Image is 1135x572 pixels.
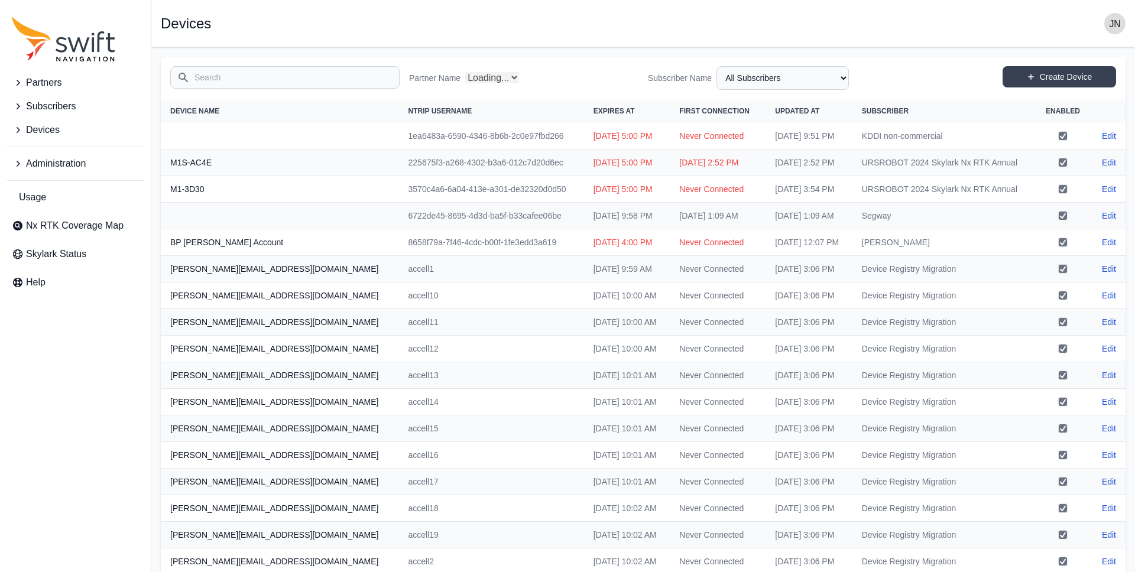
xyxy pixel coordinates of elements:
[766,495,852,522] td: [DATE] 3:06 PM
[670,203,766,229] td: [DATE] 1:09 AM
[584,389,670,415] td: [DATE] 10:01 AM
[1102,396,1116,408] a: Edit
[7,118,144,142] button: Devices
[766,256,852,282] td: [DATE] 3:06 PM
[670,176,766,203] td: Never Connected
[584,176,670,203] td: [DATE] 5:00 PM
[161,442,399,469] th: [PERSON_NAME][EMAIL_ADDRESS][DOMAIN_NAME]
[766,282,852,309] td: [DATE] 3:06 PM
[1102,183,1116,195] a: Edit
[170,66,400,89] input: Search
[1102,502,1116,514] a: Edit
[161,522,399,548] th: [PERSON_NAME][EMAIL_ADDRESS][DOMAIN_NAME]
[584,415,670,442] td: [DATE] 10:01 AM
[161,389,399,415] th: [PERSON_NAME][EMAIL_ADDRESS][DOMAIN_NAME]
[766,336,852,362] td: [DATE] 3:06 PM
[161,309,399,336] th: [PERSON_NAME][EMAIL_ADDRESS][DOMAIN_NAME]
[670,469,766,495] td: Never Connected
[670,389,766,415] td: Never Connected
[26,219,124,233] span: Nx RTK Coverage Map
[670,256,766,282] td: Never Connected
[766,522,852,548] td: [DATE] 3:06 PM
[670,415,766,442] td: Never Connected
[766,469,852,495] td: [DATE] 3:06 PM
[584,362,670,389] td: [DATE] 10:01 AM
[852,309,1035,336] td: Device Registry Migration
[161,336,399,362] th: [PERSON_NAME][EMAIL_ADDRESS][DOMAIN_NAME]
[399,256,584,282] td: accell1
[161,256,399,282] th: [PERSON_NAME][EMAIL_ADDRESS][DOMAIN_NAME]
[584,336,670,362] td: [DATE] 10:00 AM
[399,99,584,123] th: NTRIP Username
[161,17,211,31] h1: Devices
[584,123,670,149] td: [DATE] 5:00 PM
[1102,263,1116,275] a: Edit
[852,495,1035,522] td: Device Registry Migration
[670,229,766,256] td: Never Connected
[7,95,144,118] button: Subscribers
[26,275,46,290] span: Help
[26,76,61,90] span: Partners
[399,203,584,229] td: 6722de45-8695-4d3d-ba5f-b33cafee06be
[399,149,584,176] td: 225675f3-a268-4302-b3a6-012c7d20d6ec
[766,229,852,256] td: [DATE] 12:07 PM
[852,522,1035,548] td: Device Registry Migration
[584,469,670,495] td: [DATE] 10:01 AM
[1102,369,1116,381] a: Edit
[852,362,1035,389] td: Device Registry Migration
[399,522,584,548] td: accell19
[584,522,670,548] td: [DATE] 10:02 AM
[399,415,584,442] td: accell15
[399,336,584,362] td: accell12
[852,176,1035,203] td: URSROBOT 2024 Skylark Nx RTK Annual
[399,229,584,256] td: 8658f79a-7f46-4cdc-b00f-1fe3edd3a619
[670,282,766,309] td: Never Connected
[1102,449,1116,461] a: Edit
[584,442,670,469] td: [DATE] 10:01 AM
[852,256,1035,282] td: Device Registry Migration
[670,362,766,389] td: Never Connected
[852,282,1035,309] td: Device Registry Migration
[852,149,1035,176] td: URSROBOT 2024 Skylark Nx RTK Annual
[766,389,852,415] td: [DATE] 3:06 PM
[670,309,766,336] td: Never Connected
[409,72,461,84] label: Partner Name
[852,123,1035,149] td: KDDI non-commercial
[670,336,766,362] td: Never Connected
[7,186,144,209] a: Usage
[1102,210,1116,222] a: Edit
[399,442,584,469] td: accell16
[399,389,584,415] td: accell14
[1102,555,1116,567] a: Edit
[161,362,399,389] th: [PERSON_NAME][EMAIL_ADDRESS][DOMAIN_NAME]
[399,495,584,522] td: accell18
[1102,476,1116,487] a: Edit
[852,229,1035,256] td: [PERSON_NAME]
[852,442,1035,469] td: Device Registry Migration
[716,66,849,90] select: Subscriber
[26,123,60,137] span: Devices
[161,282,399,309] th: [PERSON_NAME][EMAIL_ADDRESS][DOMAIN_NAME]
[1102,316,1116,328] a: Edit
[161,469,399,495] th: [PERSON_NAME][EMAIL_ADDRESS][DOMAIN_NAME]
[766,442,852,469] td: [DATE] 3:06 PM
[852,389,1035,415] td: Device Registry Migration
[670,522,766,548] td: Never Connected
[852,99,1035,123] th: Subscriber
[1035,99,1091,123] th: Enabled
[1102,290,1116,301] a: Edit
[852,336,1035,362] td: Device Registry Migration
[7,152,144,175] button: Administration
[766,415,852,442] td: [DATE] 3:06 PM
[670,442,766,469] td: Never Connected
[7,71,144,95] button: Partners
[1102,157,1116,168] a: Edit
[26,99,76,113] span: Subscribers
[161,229,399,256] th: BP [PERSON_NAME] Account
[584,149,670,176] td: [DATE] 5:00 PM
[26,157,86,171] span: Administration
[766,362,852,389] td: [DATE] 3:06 PM
[775,107,819,115] span: Updated At
[670,149,766,176] td: [DATE] 2:52 PM
[594,107,635,115] span: Expires At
